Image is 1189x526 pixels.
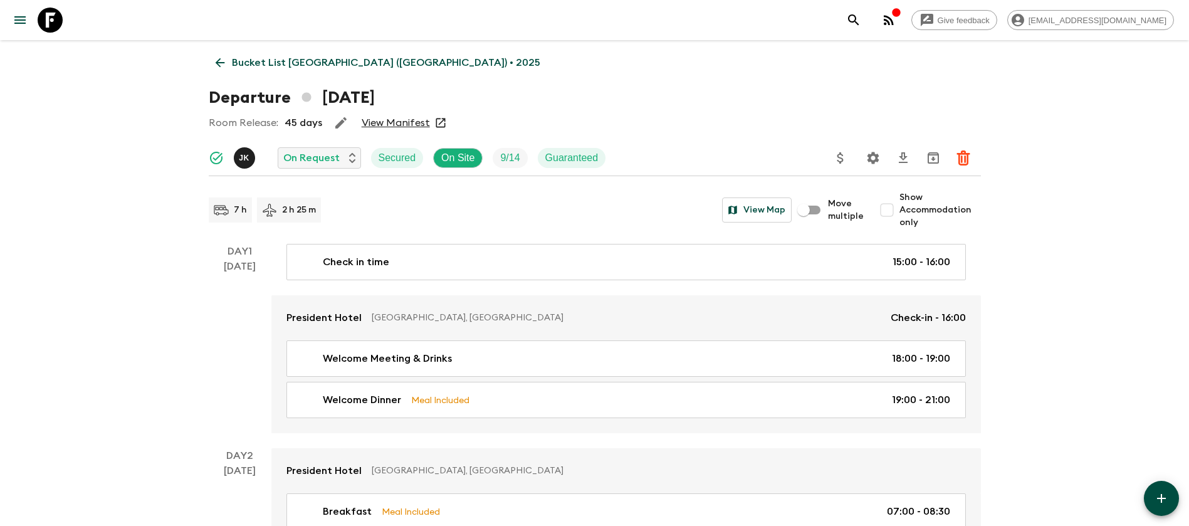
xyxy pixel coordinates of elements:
[493,148,527,168] div: Trip Fill
[893,255,950,270] p: 15:00 - 16:00
[931,16,997,25] span: Give feedback
[433,148,483,168] div: On Site
[371,148,424,168] div: Secured
[286,463,362,478] p: President Hotel
[887,504,950,519] p: 07:00 - 08:30
[286,382,966,418] a: Welcome DinnerMeal Included19:00 - 21:00
[224,259,256,433] div: [DATE]
[891,145,916,171] button: Download CSV
[234,147,258,169] button: JK
[209,244,271,259] p: Day 1
[323,255,389,270] p: Check in time
[441,150,474,166] p: On Site
[209,115,278,130] p: Room Release:
[323,351,452,366] p: Welcome Meeting & Drinks
[372,465,956,477] p: [GEOGRAPHIC_DATA], [GEOGRAPHIC_DATA]
[411,393,469,407] p: Meal Included
[921,145,946,171] button: Archive (Completed, Cancelled or Unsynced Departures only)
[283,150,340,166] p: On Request
[8,8,33,33] button: menu
[362,117,430,129] a: View Manifest
[209,448,271,463] p: Day 2
[899,191,981,229] span: Show Accommodation only
[382,505,440,518] p: Meal Included
[861,145,886,171] button: Settings
[892,351,950,366] p: 18:00 - 19:00
[209,150,224,166] svg: Synced Successfully
[323,392,401,408] p: Welcome Dinner
[500,150,520,166] p: 9 / 14
[209,85,375,110] h1: Departure [DATE]
[282,204,316,216] p: 2 h 25 m
[828,145,853,171] button: Update Price, Early Bird Discount and Costs
[286,340,966,377] a: Welcome Meeting & Drinks18:00 - 19:00
[285,115,322,130] p: 45 days
[286,244,966,280] a: Check in time15:00 - 16:00
[379,150,416,166] p: Secured
[232,55,540,70] p: Bucket List [GEOGRAPHIC_DATA] ([GEOGRAPHIC_DATA]) • 2025
[209,50,547,75] a: Bucket List [GEOGRAPHIC_DATA] ([GEOGRAPHIC_DATA]) • 2025
[1022,16,1173,25] span: [EMAIL_ADDRESS][DOMAIN_NAME]
[951,145,976,171] button: Delete
[286,310,362,325] p: President Hotel
[891,310,966,325] p: Check-in - 16:00
[841,8,866,33] button: search adventures
[234,151,258,161] span: Jamie Keenan
[271,448,981,493] a: President Hotel[GEOGRAPHIC_DATA], [GEOGRAPHIC_DATA]
[545,150,599,166] p: Guaranteed
[1007,10,1174,30] div: [EMAIL_ADDRESS][DOMAIN_NAME]
[323,504,372,519] p: Breakfast
[372,312,881,324] p: [GEOGRAPHIC_DATA], [GEOGRAPHIC_DATA]
[828,197,864,223] span: Move multiple
[239,153,249,163] p: J K
[911,10,997,30] a: Give feedback
[722,197,792,223] button: View Map
[234,204,247,216] p: 7 h
[892,392,950,408] p: 19:00 - 21:00
[271,295,981,340] a: President Hotel[GEOGRAPHIC_DATA], [GEOGRAPHIC_DATA]Check-in - 16:00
